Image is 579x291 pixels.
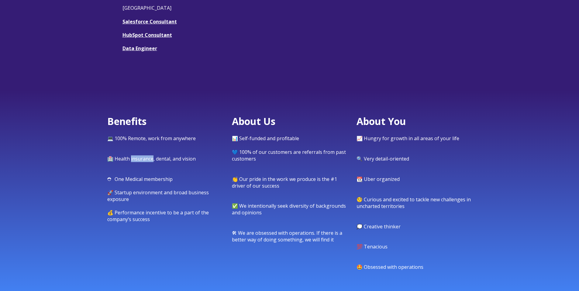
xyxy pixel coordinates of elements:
a: Salesforce Consultant [122,18,177,25]
span: 🛠 We are obsessed with operations. If there is a better way of doing something, we will find it [232,230,342,243]
span: 💻 100% Remote, work from anywhere [107,135,196,142]
span: 💙 100% of our customers are referrals from past customers [232,149,346,162]
span: About Us [232,115,275,128]
span: 🧐 Curious and excited to tackle new challenges in uncharted territories [357,196,471,210]
span: 💯 Tenacious [357,243,388,250]
span: 📈 Hungry for growth in all areas of your life [357,135,459,142]
span: 👏 Our pride in the work we produce is the #1 driver of our success [232,176,337,189]
span: 🔍 Very detail-oriented [357,155,409,162]
span: 🤩 Obsessed with operations [357,264,423,270]
span: 🚀 Startup environment and broad business exposure [107,189,209,203]
span: About You [357,115,406,128]
span: ⛑ One Medical membership [107,176,173,182]
span: ✅ We intentionally seek diversity of backgrounds and opinions [232,203,346,216]
span: 📊 Self-funded and profitable [232,135,299,142]
span: 💰 Performance incentive to be a part of the company’s success [107,209,209,223]
a: HubSpot Consultant [122,32,172,38]
span: [GEOGRAPHIC_DATA] [122,5,171,11]
a: Data Engineer [122,45,157,52]
span: Benefits [107,115,146,128]
span: 📆 Uber organized [357,176,400,182]
span: 🏥 Health insurance, dental, and vision [107,155,196,162]
span: 💭 Creative thinker [357,223,401,230]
